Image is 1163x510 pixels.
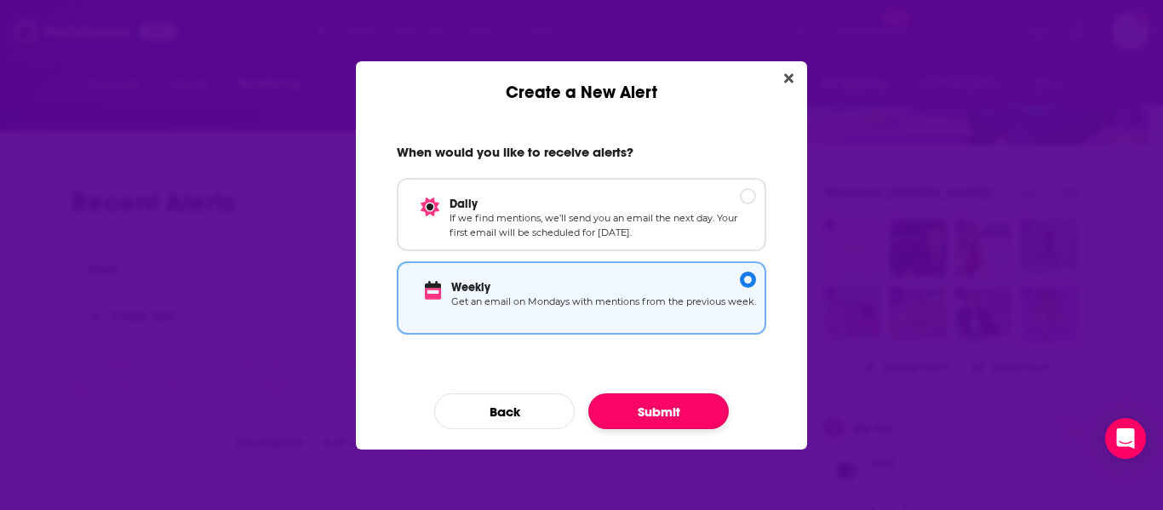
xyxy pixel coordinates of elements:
p: Weekly [451,280,756,295]
button: Back [434,393,575,429]
button: Close [777,68,800,89]
h2: When would you like to receive alerts? [397,144,766,168]
div: Open Intercom Messenger [1105,418,1146,459]
p: Daily [450,197,756,211]
p: Get an email on Mondays with mentions from the previous week. [451,295,756,324]
p: If we find mentions, we’ll send you an email the next day. Your first email will be scheduled for... [450,211,756,241]
button: Submit [588,393,729,429]
div: Create a New Alert [356,61,807,103]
